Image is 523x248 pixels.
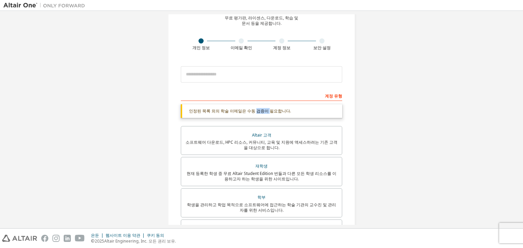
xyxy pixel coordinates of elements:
[52,235,60,242] img: instagram.svg
[104,238,176,244] font: Altair Engineering, Inc. 모든 권리 보유.
[325,93,342,99] font: 계정 유형
[41,235,48,242] img: facebook.svg
[95,238,104,244] font: 2025
[192,45,210,51] font: 개인 정보
[75,235,85,242] img: youtube.svg
[91,238,95,244] font: ©
[64,235,71,242] img: linkedin.svg
[273,45,290,51] font: 계정 정보
[255,163,268,169] font: 재학생
[186,139,337,150] font: 소프트웨어 다운로드, HPC 리소스, 커뮤니티, 교육 및 지원에 액세스하려는 기존 고객을 대상으로 합니다.
[313,45,331,51] font: 보안 설정
[252,132,271,138] font: Altair 고객
[225,15,298,21] font: 무료 평가판, 라이센스, 다운로드, 학습 및
[189,108,291,114] font: 인정된 목록 외의 학술 이메일은 수동 검증이 필요합니다.
[91,232,99,238] font: 은둔
[147,232,164,238] font: 쿠키 동의
[106,232,140,238] font: 웹사이트 이용 약관
[2,235,37,242] img: altair_logo.svg
[187,171,336,182] font: 현재 등록한 학생 중 무료 Altair Student Edition 번들과 다른 모든 학생 리소스를 이용하고자 하는 학생을 위한 사이트입니다.
[257,194,266,200] font: 학부
[3,2,89,9] img: 알타이르 원
[242,20,282,26] font: 문서 등을 제공합니다.
[231,45,252,51] font: 이메일 확인
[187,202,336,213] font: 학생을 관리하고 학업 목적으로 소프트웨어에 접근하는 학술 기관의 교수진 및 관리자를 위한 서비스입니다.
